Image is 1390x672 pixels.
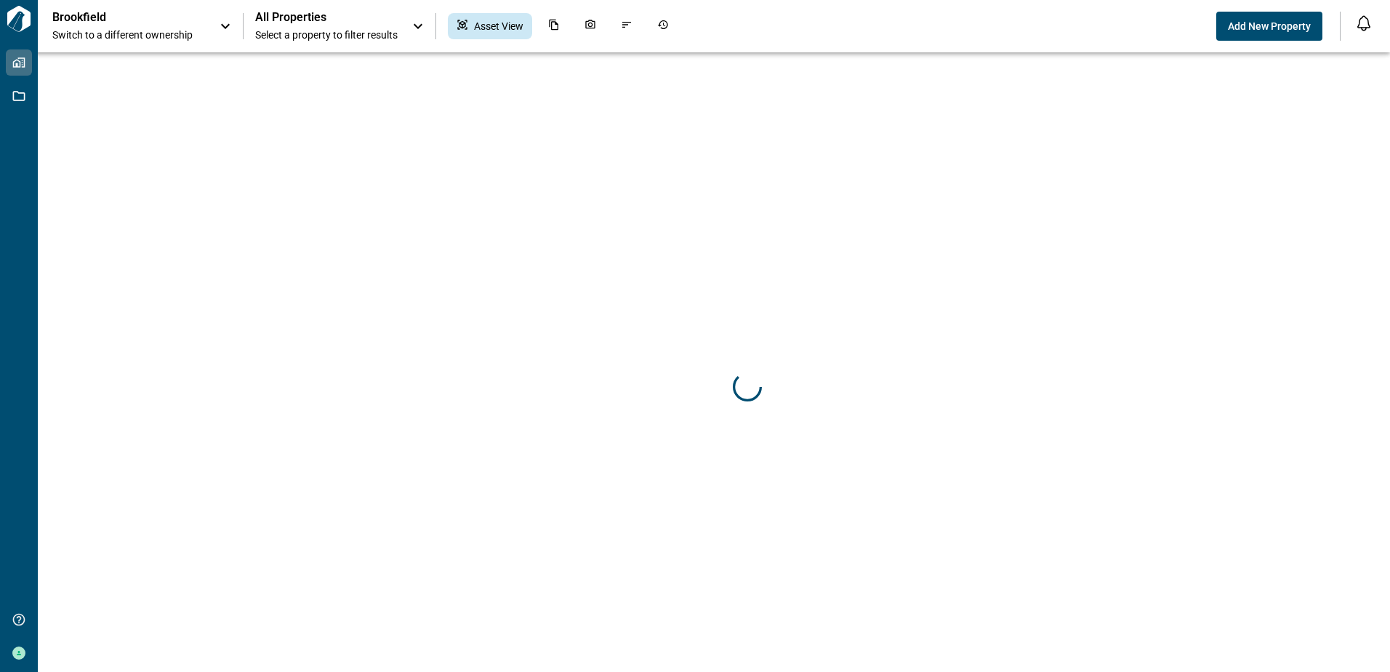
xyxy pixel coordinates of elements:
[612,13,641,39] div: Issues & Info
[1216,12,1322,41] button: Add New Property
[1228,19,1311,33] span: Add New Property
[539,13,569,39] div: Documents
[474,19,523,33] span: Asset View
[448,13,532,39] div: Asset View
[255,10,398,25] span: All Properties
[576,13,605,39] div: Photos
[1352,12,1375,35] button: Open notification feed
[52,28,205,42] span: Switch to a different ownership
[255,28,398,42] span: Select a property to filter results
[52,10,183,25] p: Brookfield
[648,13,678,39] div: Job History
